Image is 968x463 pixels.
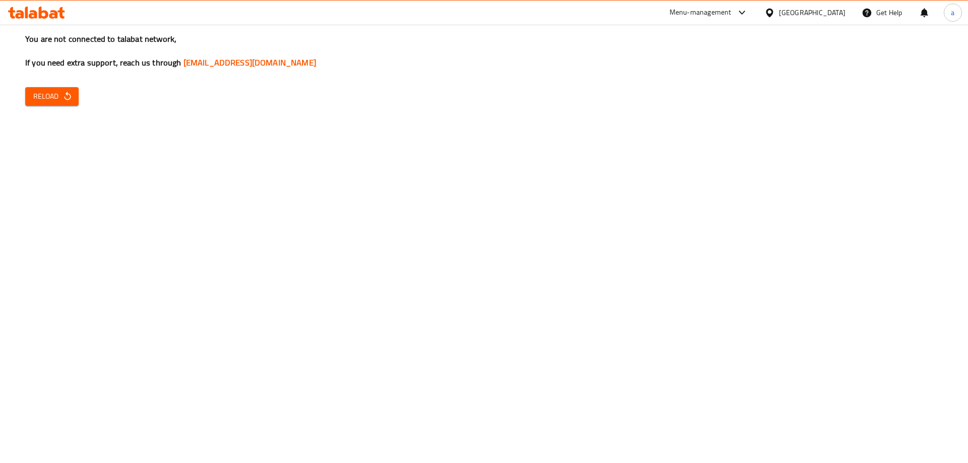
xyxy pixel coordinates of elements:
a: [EMAIL_ADDRESS][DOMAIN_NAME] [184,55,316,70]
button: Reload [25,87,79,106]
div: [GEOGRAPHIC_DATA] [779,7,845,18]
h3: You are not connected to talabat network, If you need extra support, reach us through [25,33,943,69]
span: Reload [33,90,71,103]
span: a [951,7,954,18]
div: Menu-management [670,7,732,19]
